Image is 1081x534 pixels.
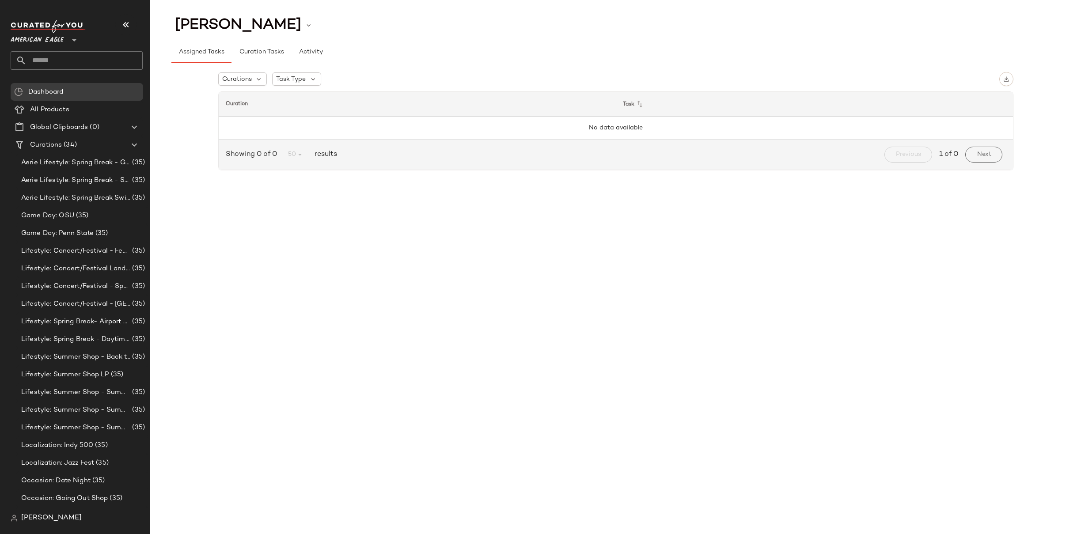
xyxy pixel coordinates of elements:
span: (35) [130,246,145,256]
span: Lifestyle: Concert/Festival Landing Page [21,264,130,274]
span: Lifestyle: Summer Shop - Back to School Essentials [21,352,130,362]
span: Global Clipboards [30,122,88,133]
span: Dashboard [28,87,63,97]
span: Lifestyle: Summer Shop LP [21,370,109,380]
span: Localization: Jazz Fest [21,458,94,468]
img: cfy_white_logo.C9jOOHJF.svg [11,20,86,33]
span: Game Day: Penn State [21,228,94,239]
span: Occasion: Going Out Shop [21,493,108,504]
span: Showing 0 of 0 [226,149,281,160]
span: (35) [130,264,145,274]
span: Game Day: OSU [21,211,74,221]
span: (35) [130,175,145,186]
span: results [311,149,337,160]
td: No data available [219,117,1013,140]
th: Task [616,92,1013,117]
span: (35) [74,211,89,221]
span: Aerie Lifestyle: Spring Break - Girly/Femme [21,158,130,168]
span: (35) [130,299,145,309]
span: (35) [130,387,145,398]
span: Curations [222,75,252,84]
span: [PERSON_NAME] [175,17,301,34]
img: svg%3e [11,515,18,522]
span: Localization: Indy 500 [21,440,93,451]
span: (35) [130,352,145,362]
span: (35) [130,317,145,327]
span: Lifestyle: Summer Shop - Summer Abroad [21,387,130,398]
span: All Products [30,105,69,115]
span: Aerie Lifestyle: Spring Break Swimsuits Landing Page [21,193,130,203]
span: American Eagle [11,30,64,46]
span: (0) [88,122,99,133]
img: svg%3e [14,87,23,96]
span: (35) [108,493,122,504]
span: (35) [91,476,105,486]
span: Curation Tasks [239,49,284,56]
span: Assigned Tasks [178,49,224,56]
button: Next [965,147,1002,163]
span: Lifestyle: Spring Break- Airport Style [21,317,130,327]
span: (35) [130,423,145,433]
span: Task Type [276,75,306,84]
span: 1 of 0 [939,149,958,160]
span: (35) [94,228,108,239]
span: (35) [130,405,145,415]
span: Lifestyle: Concert/Festival - Sporty [21,281,130,292]
span: Curations [30,140,62,150]
span: [PERSON_NAME] [21,513,82,523]
span: (35) [130,281,145,292]
span: (35) [93,440,108,451]
span: (35) [130,193,145,203]
span: Lifestyle: Summer Shop - Summer Study Sessions [21,423,130,433]
span: (35) [130,334,145,345]
span: Activity [299,49,323,56]
span: Occasion: Date Night [21,476,91,486]
th: Curation [219,92,616,117]
span: Lifestyle: Concert/Festival - Femme [21,246,130,256]
span: (35) [130,158,145,168]
span: (35) [109,370,124,380]
span: Aerie Lifestyle: Spring Break - Sporty [21,175,130,186]
span: Lifestyle: Concert/Festival - [GEOGRAPHIC_DATA] [21,299,130,309]
span: Lifestyle: Summer Shop - Summer Internship [21,405,130,415]
span: Lifestyle: Spring Break - Daytime Casual [21,334,130,345]
img: svg%3e [1003,76,1009,82]
span: Next [976,151,991,158]
span: (34) [62,140,77,150]
span: (35) [94,458,109,468]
